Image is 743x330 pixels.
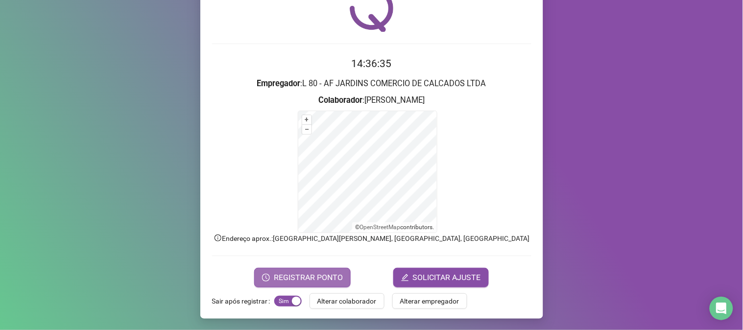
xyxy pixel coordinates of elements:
[212,293,274,309] label: Sair após registrar
[352,58,392,70] time: 14:36:35
[393,268,489,287] button: editSOLICITAR AJUSTE
[318,95,362,105] strong: Colaborador
[254,268,351,287] button: REGISTRAR PONTO
[274,272,343,283] span: REGISTRAR PONTO
[360,224,400,231] a: OpenStreetMap
[262,274,270,282] span: clock-circle
[214,234,222,242] span: info-circle
[212,233,531,244] p: Endereço aprox. : [GEOGRAPHIC_DATA][PERSON_NAME], [GEOGRAPHIC_DATA], [GEOGRAPHIC_DATA]
[710,297,733,320] div: Open Intercom Messenger
[400,296,459,306] span: Alterar empregador
[355,224,434,231] li: © contributors.
[310,293,384,309] button: Alterar colaborador
[257,79,301,88] strong: Empregador
[392,293,467,309] button: Alterar empregador
[317,296,377,306] span: Alterar colaborador
[302,125,312,134] button: –
[413,272,481,283] span: SOLICITAR AJUSTE
[212,94,531,107] h3: : [PERSON_NAME]
[401,274,409,282] span: edit
[302,115,312,124] button: +
[212,77,531,90] h3: : L 80 - AF JARDINS COMERCIO DE CALCADOS LTDA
